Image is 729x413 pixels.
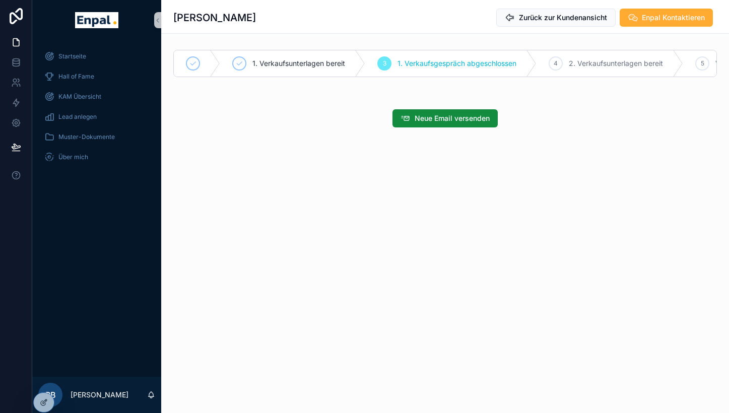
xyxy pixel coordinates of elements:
[38,47,155,65] a: Startseite
[58,113,97,121] span: Lead anlegen
[415,113,490,123] span: Neue Email versenden
[252,58,345,68] span: 1. Verkaufsunterlagen bereit
[58,153,88,161] span: Über mich
[58,93,101,101] span: KAM Übersicht
[58,133,115,141] span: Muster-Dokumente
[58,73,94,81] span: Hall of Fame
[58,52,86,60] span: Startseite
[496,9,616,27] button: Zurück zur Kundenansicht
[32,40,161,179] div: scrollable content
[75,12,118,28] img: App logo
[38,148,155,166] a: Über mich
[642,13,705,23] span: Enpal Kontaktieren
[71,390,128,400] p: [PERSON_NAME]
[569,58,663,68] span: 2. Verkaufsunterlagen bereit
[38,88,155,106] a: KAM Übersicht
[392,109,498,127] button: Neue Email versenden
[38,108,155,126] a: Lead anlegen
[701,59,704,67] span: 5
[45,389,56,401] span: PB
[38,67,155,86] a: Hall of Fame
[397,58,516,68] span: 1. Verkaufsgespräch abgeschlossen
[383,59,386,67] span: 3
[38,128,155,146] a: Muster-Dokumente
[519,13,607,23] span: Zurück zur Kundenansicht
[554,59,558,67] span: 4
[173,11,256,25] h1: [PERSON_NAME]
[620,9,713,27] button: Enpal Kontaktieren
